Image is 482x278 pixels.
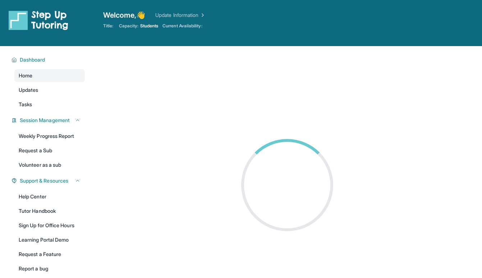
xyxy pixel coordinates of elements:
a: Help Center [14,190,85,203]
a: Tasks [14,98,85,111]
button: Support & Resources [17,177,81,184]
a: Update Information [155,12,206,19]
span: Welcome, 👋 [103,10,146,20]
a: Tutor Handbook [14,205,85,218]
span: Support & Resources [20,177,68,184]
span: Tasks [19,101,32,108]
span: Title: [103,23,113,29]
a: Weekly Progress Report [14,130,85,143]
a: Home [14,69,85,82]
a: Volunteer as a sub [14,158,85,171]
span: Updates [19,86,38,94]
a: Report a bug [14,262,85,275]
a: Learning Portal Demo [14,233,85,246]
span: Capacity: [119,23,139,29]
a: Request a Feature [14,248,85,261]
span: Home [19,72,32,79]
span: Students [140,23,159,29]
span: Session Management [20,117,70,124]
span: Current Availability: [162,23,202,29]
img: logo [9,10,68,30]
a: Updates [14,84,85,97]
a: Sign Up for Office Hours [14,219,85,232]
button: Dashboard [17,56,81,63]
button: Session Management [17,117,81,124]
img: Chevron Right [198,12,206,19]
span: Dashboard [20,56,45,63]
a: Request a Sub [14,144,85,157]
